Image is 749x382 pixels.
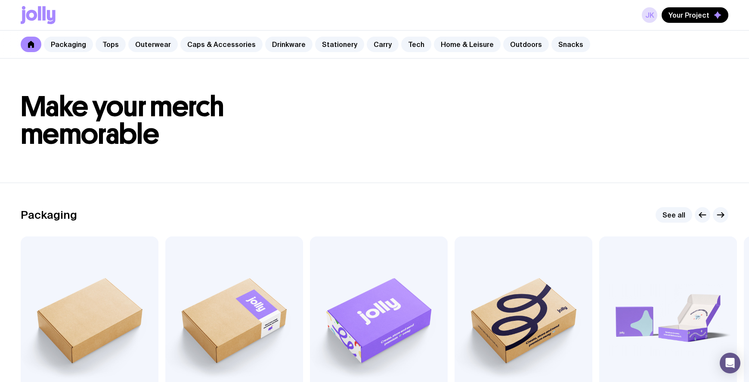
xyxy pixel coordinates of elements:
[315,37,364,52] a: Stationery
[21,208,77,221] h2: Packaging
[44,37,93,52] a: Packaging
[551,37,590,52] a: Snacks
[434,37,501,52] a: Home & Leisure
[367,37,399,52] a: Carry
[669,11,709,19] span: Your Project
[503,37,549,52] a: Outdoors
[401,37,431,52] a: Tech
[662,7,728,23] button: Your Project
[128,37,178,52] a: Outerwear
[180,37,263,52] a: Caps & Accessories
[96,37,126,52] a: Tops
[656,207,692,223] a: See all
[642,7,657,23] a: JK
[21,90,224,151] span: Make your merch memorable
[720,353,740,373] div: Open Intercom Messenger
[265,37,313,52] a: Drinkware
